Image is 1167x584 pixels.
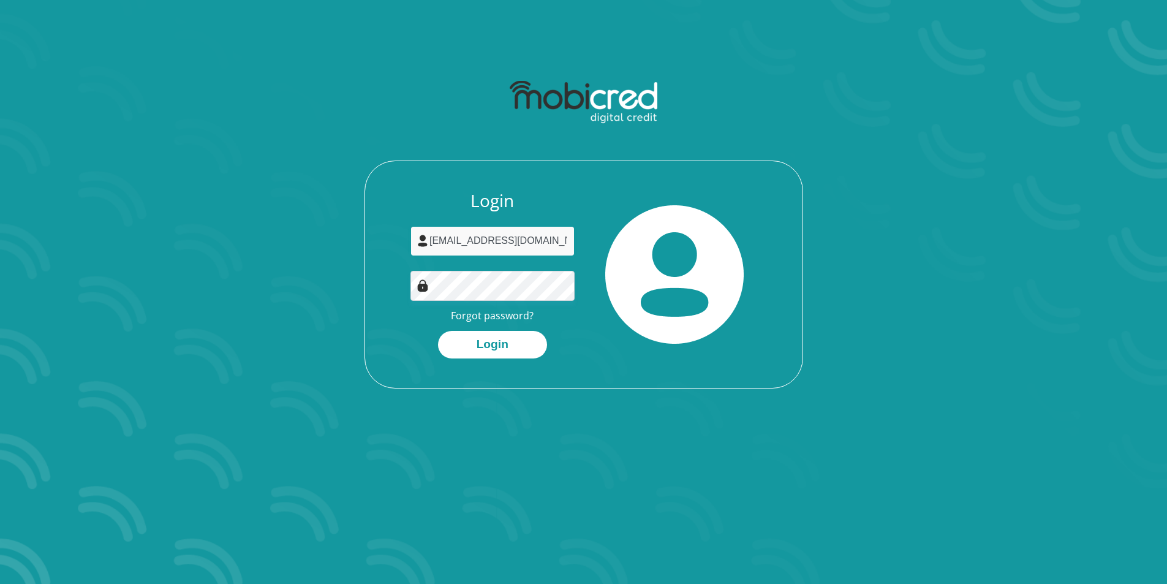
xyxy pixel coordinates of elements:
img: user-icon image [417,235,429,247]
button: Login [438,331,547,358]
h3: Login [410,191,575,211]
input: Username [410,226,575,256]
img: mobicred logo [510,81,657,124]
a: Forgot password? [451,309,534,322]
img: Image [417,279,429,292]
